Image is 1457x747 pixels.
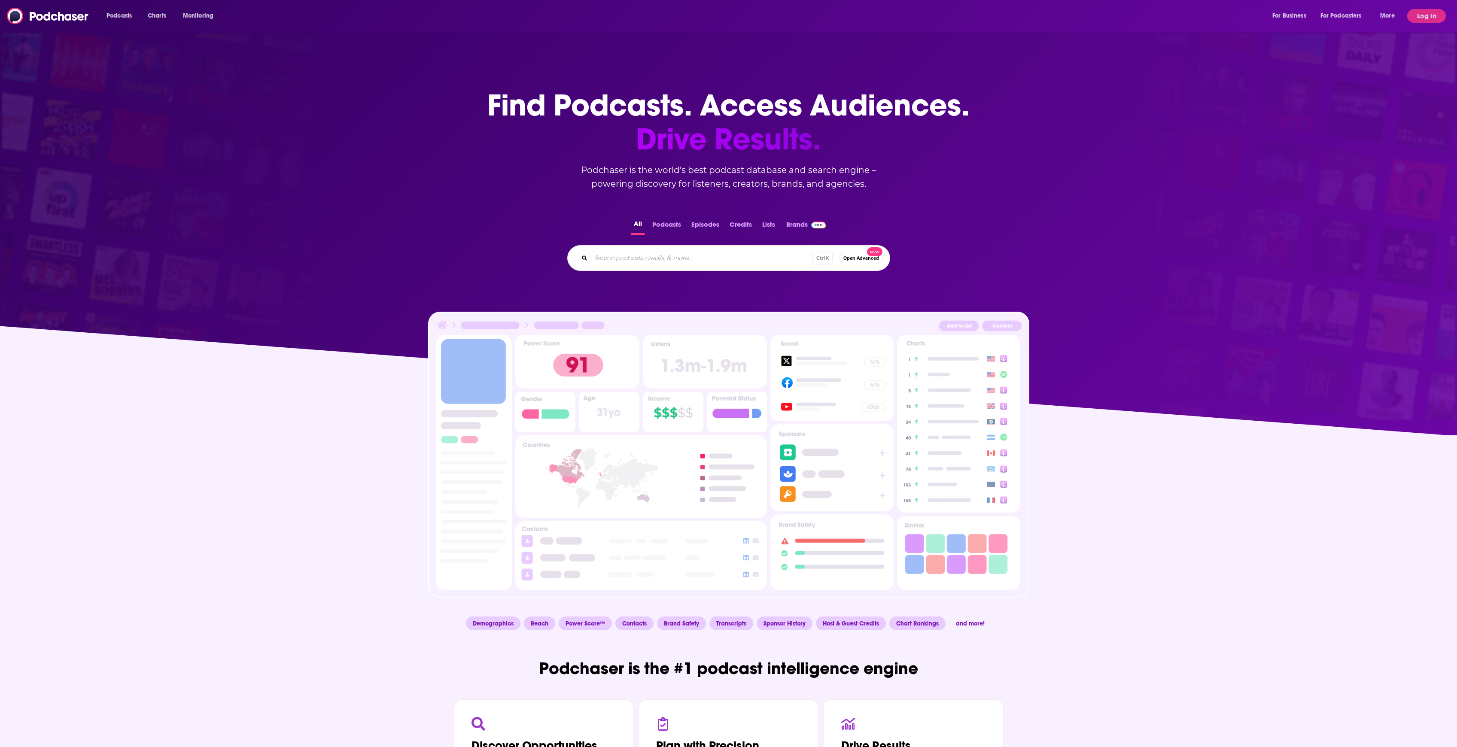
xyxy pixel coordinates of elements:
[760,218,778,235] button: Lists
[515,435,767,517] img: Podcast Insights Countries
[515,335,639,389] img: Podcast Insights Power score
[900,519,1016,577] img: Podcast Insights Similar Podcasts
[786,218,826,235] a: BrandsPodchaser Pro
[631,218,645,235] button: All
[1407,9,1446,23] button: Log In
[811,222,826,228] img: Podchaser Pro
[889,616,946,630] span: Chart Rankings
[650,218,684,235] button: Podcasts
[1320,10,1362,22] span: For Podcasters
[579,392,639,432] img: Podcast Insights Age
[591,251,812,265] input: Search podcasts, credits, & more...
[770,424,893,511] img: Podcast Sponsors
[707,392,767,432] img: Podcast Insights Parental Status
[770,335,893,421] img: Podcast Socials
[557,163,900,191] h2: Podchaser is the world’s best podcast database and search engine – powering discovery for listene...
[843,256,879,261] span: Open Advanced
[142,9,171,23] a: Charts
[774,518,890,577] img: Podcast Insights Brand Safety
[524,616,555,630] span: Reach
[515,521,767,590] img: Podcast Insights Contacts
[643,392,703,432] img: Podcast Insights Income
[177,9,225,23] button: open menu
[466,616,520,630] span: Demographics
[100,9,143,23] button: open menu
[1380,10,1395,22] span: More
[515,392,576,432] img: Podcast Insights Gender
[867,247,882,256] span: New
[727,218,754,235] button: Credits
[643,335,767,389] img: Podcast Insights Listens
[1315,9,1374,23] button: open menu
[897,335,1020,513] img: Podcast Insights Charts
[1272,10,1306,22] span: For Business
[567,245,890,271] div: Search podcasts, credits, & more...
[615,616,654,630] span: Contacts
[559,616,612,630] span: Power Score™
[816,616,886,630] span: Host & Guest Credits
[757,616,812,630] span: Sponsor History
[487,122,970,156] span: Drive Results.
[436,319,1022,334] img: Podcast Insights Header
[487,88,970,156] h1: Find Podcasts. Access Audiences.
[1266,9,1317,23] button: open menu
[709,616,753,630] span: Transcripts
[7,8,89,24] img: Podchaser - Follow, Share and Rate Podcasts
[949,616,992,630] span: and more!
[148,10,166,22] span: Charts
[1374,9,1405,23] button: open menu
[183,10,213,22] span: Monitoring
[689,218,722,235] button: Episodes
[106,10,132,22] span: Podcasts
[840,253,883,263] button: Open AdvancedNew
[657,616,706,630] span: Brand Safety
[454,658,1004,679] h2: Podchaser is the #1 podcast intelligence engine
[812,252,833,264] span: Ctrl K
[439,338,508,568] img: Podcast Insights Sidebar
